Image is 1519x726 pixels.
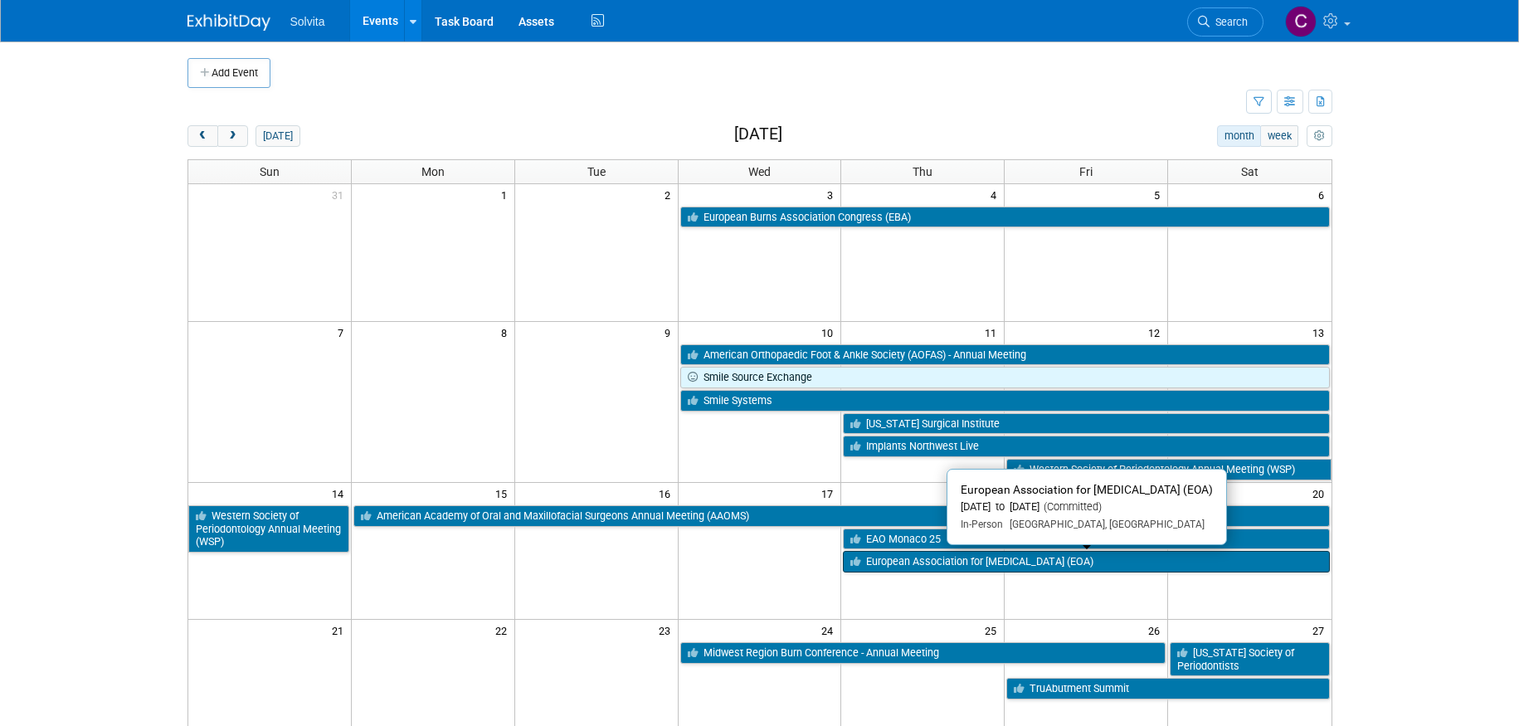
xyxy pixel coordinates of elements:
span: Sat [1241,165,1259,178]
span: 27 [1311,620,1332,641]
a: European Burns Association Congress (EBA) [680,207,1330,228]
span: Fri [1079,165,1093,178]
a: Search [1187,7,1263,37]
span: 21 [330,620,351,641]
a: Smile Source Exchange [680,367,1330,388]
span: 23 [657,620,678,641]
span: 13 [1311,322,1332,343]
span: Wed [748,165,771,178]
button: week [1260,125,1298,147]
span: In-Person [961,519,1003,530]
span: [GEOGRAPHIC_DATA], [GEOGRAPHIC_DATA] [1003,519,1205,530]
span: Mon [421,165,445,178]
a: Implants Northwest Live [843,436,1329,457]
span: 20 [1311,483,1332,504]
span: Thu [913,165,932,178]
span: 15 [494,483,514,504]
span: 25 [983,620,1004,641]
span: 1 [499,184,514,205]
button: month [1217,125,1261,147]
a: EAO Monaco 25 [843,529,1329,550]
span: 7 [336,322,351,343]
a: Western Society of Periodontology Annual Meeting (WSP) [1006,459,1331,480]
span: Search [1210,16,1248,28]
a: Western Society of Periodontology Annual Meeting (WSP) [188,505,349,553]
a: [US_STATE] Society of Periodontists [1170,642,1329,676]
img: Cindy Miller [1285,6,1317,37]
span: 3 [825,184,840,205]
span: 16 [657,483,678,504]
span: (Committed) [1039,500,1102,513]
span: 4 [989,184,1004,205]
span: 8 [499,322,514,343]
a: European Association for [MEDICAL_DATA] (EOA) [843,551,1329,573]
span: Tue [587,165,606,178]
h2: [DATE] [734,125,782,144]
a: Smile Systems [680,390,1330,412]
a: [US_STATE] Surgical Institute [843,413,1329,435]
span: 26 [1147,620,1167,641]
img: ExhibitDay [187,14,270,31]
button: next [217,125,248,147]
span: 2 [663,184,678,205]
button: myCustomButton [1307,125,1332,147]
button: Add Event [187,58,270,88]
span: 9 [663,322,678,343]
span: 12 [1147,322,1167,343]
a: Midwest Region Burn Conference - Annual Meeting [680,642,1166,664]
a: American Orthopaedic Foot & Ankle Society (AOFAS) - Annual Meeting [680,344,1330,366]
a: American Academy of Oral and Maxillofacial Surgeons Annual Meeting (AAOMS) [353,505,1330,527]
span: 11 [983,322,1004,343]
span: 6 [1317,184,1332,205]
span: 10 [820,322,840,343]
span: 31 [330,184,351,205]
span: 5 [1152,184,1167,205]
div: [DATE] to [DATE] [961,500,1213,514]
span: Sun [260,165,280,178]
span: 14 [330,483,351,504]
span: 22 [494,620,514,641]
i: Personalize Calendar [1314,131,1325,142]
span: 24 [820,620,840,641]
a: TruAbutment Summit [1006,678,1329,699]
button: prev [187,125,218,147]
span: Solvita [290,15,325,28]
button: [DATE] [256,125,299,147]
span: 17 [820,483,840,504]
span: European Association for [MEDICAL_DATA] (EOA) [961,483,1213,496]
